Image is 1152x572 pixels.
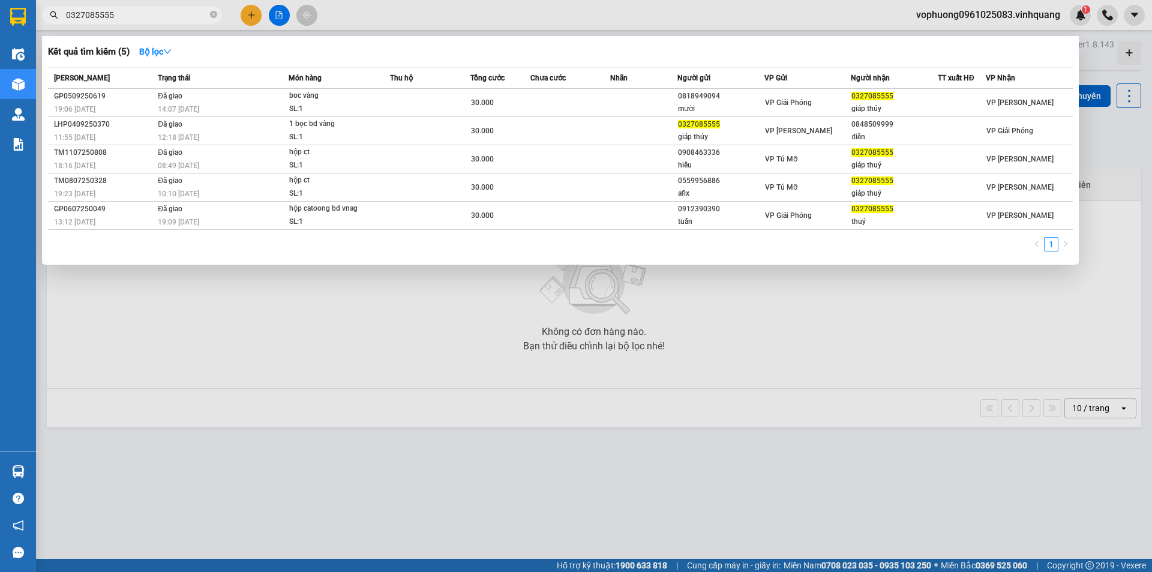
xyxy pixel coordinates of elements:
[938,74,974,82] span: TT xuất HĐ
[765,127,832,135] span: VP [PERSON_NAME]
[158,105,199,113] span: 14:07 [DATE]
[54,133,95,142] span: 11:55 [DATE]
[1062,240,1069,247] span: right
[50,11,58,19] span: search
[13,493,24,504] span: question-circle
[765,98,812,107] span: VP Giải Phóng
[471,211,494,220] span: 30.000
[289,159,379,172] div: SL: 1
[1058,237,1073,251] button: right
[54,161,95,170] span: 18:16 [DATE]
[678,146,764,159] div: 0908463336
[986,98,1054,107] span: VP [PERSON_NAME]
[158,190,199,198] span: 10:10 [DATE]
[54,105,95,113] span: 19:06 [DATE]
[158,161,199,170] span: 08:49 [DATE]
[471,155,494,163] span: 30.000
[158,148,182,157] span: Đã giao
[471,183,494,191] span: 30.000
[210,11,217,18] span: close-circle
[158,133,199,142] span: 12:18 [DATE]
[158,92,182,100] span: Đã giao
[54,74,110,82] span: [PERSON_NAME]
[289,89,379,103] div: boc vàng
[1058,237,1073,251] li: Next Page
[289,103,379,116] div: SL: 1
[1045,238,1058,251] a: 1
[1030,237,1044,251] li: Previous Page
[678,187,764,200] div: afix
[765,183,797,191] span: VP Tú Mỡ
[390,74,413,82] span: Thu hộ
[158,120,182,128] span: Đã giao
[130,42,181,61] button: Bộ lọcdown
[678,203,764,215] div: 0912390390
[851,148,893,157] span: 0327085555
[54,175,154,187] div: TM0807250328
[678,90,764,103] div: 0818949094
[851,187,937,200] div: giáp thuý
[470,74,505,82] span: Tổng cước
[471,98,494,107] span: 30.000
[66,8,208,22] input: Tìm tên, số ĐT hoặc mã đơn
[158,205,182,213] span: Đã giao
[851,131,937,143] div: điển
[851,118,937,131] div: 0848509999
[289,187,379,200] div: SL: 1
[986,127,1033,135] span: VP Giải Phóng
[289,118,379,131] div: 1 bọc bd vàng
[986,74,1015,82] span: VP Nhận
[851,205,893,213] span: 0327085555
[289,215,379,229] div: SL: 1
[12,48,25,61] img: warehouse-icon
[289,174,379,187] div: hộp ct
[678,159,764,172] div: hiếu
[158,176,182,185] span: Đã giao
[12,465,25,478] img: warehouse-icon
[471,127,494,135] span: 30.000
[1030,237,1044,251] button: left
[48,46,130,58] h3: Kết quả tìm kiếm ( 5 )
[12,138,25,151] img: solution-icon
[289,131,379,144] div: SL: 1
[851,103,937,115] div: giáp thúy
[678,103,764,115] div: mười
[851,215,937,228] div: thuý
[163,47,172,56] span: down
[12,108,25,121] img: warehouse-icon
[851,159,937,172] div: giáp thuý
[851,92,893,100] span: 0327085555
[1044,237,1058,251] li: 1
[54,218,95,226] span: 13:12 [DATE]
[54,118,154,131] div: LHP0409250370
[678,120,720,128] span: 0327085555
[610,74,628,82] span: Nhãn
[764,74,787,82] span: VP Gửi
[289,202,379,215] div: hộp catoong bd vnag
[139,47,172,56] strong: Bộ lọc
[289,146,379,159] div: hộp ct
[851,176,893,185] span: 0327085555
[54,90,154,103] div: GP0509250619
[765,155,797,163] span: VP Tú Mỡ
[12,78,25,91] img: warehouse-icon
[678,175,764,187] div: 0559956886
[10,8,26,26] img: logo-vxr
[158,74,190,82] span: Trạng thái
[13,520,24,531] span: notification
[54,203,154,215] div: GP0607250049
[986,183,1054,191] span: VP [PERSON_NAME]
[54,190,95,198] span: 19:23 [DATE]
[986,155,1054,163] span: VP [PERSON_NAME]
[851,74,890,82] span: Người nhận
[289,74,322,82] span: Món hàng
[1033,240,1040,247] span: left
[530,74,566,82] span: Chưa cước
[54,146,154,159] div: TM1107250808
[210,10,217,21] span: close-circle
[678,215,764,228] div: tuấn
[13,547,24,558] span: message
[678,131,764,143] div: giáp thúy
[765,211,812,220] span: VP Giải Phóng
[986,211,1054,220] span: VP [PERSON_NAME]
